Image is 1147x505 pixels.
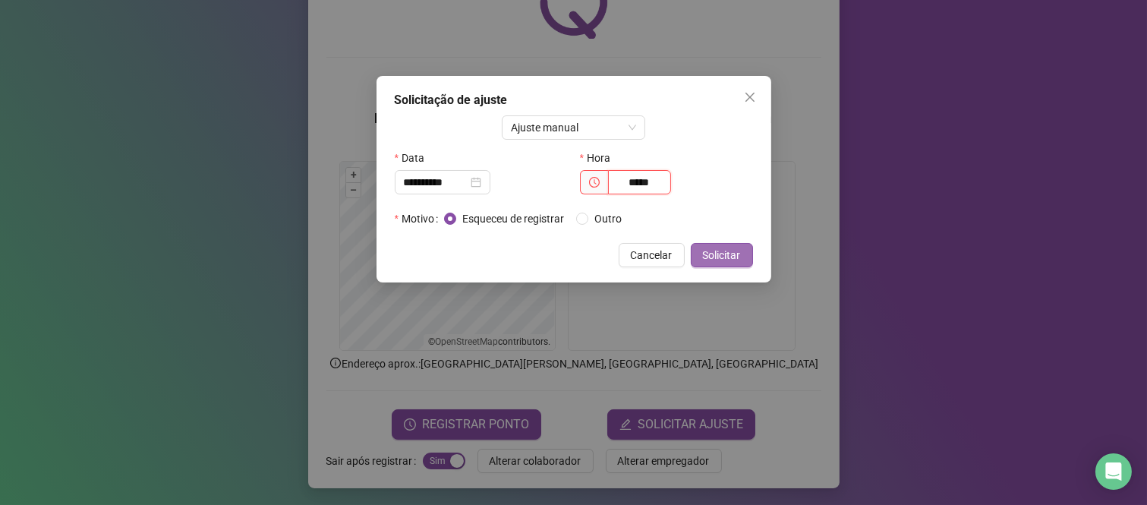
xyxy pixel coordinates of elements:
span: clock-circle [589,177,600,188]
label: Motivo [395,207,444,231]
div: Solicitação de ajuste [395,91,753,109]
div: Open Intercom Messenger [1095,453,1132,490]
label: Data [395,146,434,170]
span: Esqueceu de registrar [456,210,570,227]
button: Solicitar [691,243,753,267]
label: Hora [580,146,620,170]
button: Cancelar [619,243,685,267]
span: Cancelar [631,247,673,264]
button: Close [738,85,762,109]
span: Outro [588,210,628,227]
span: Ajuste manual [511,116,636,139]
span: close [744,91,756,103]
span: Solicitar [703,247,741,264]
